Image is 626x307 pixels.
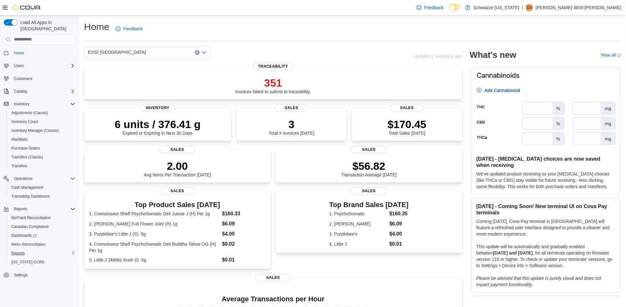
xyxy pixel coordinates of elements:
dt: 4. Connoisseur Shelf PsychoSomatic Deli Buddha Tahoe OG (H) Per 1g [89,241,220,254]
span: [US_STATE] CCRS [11,260,44,265]
span: Sales [160,187,195,195]
span: Reports [9,249,75,257]
span: Dashboards [9,232,75,239]
span: Reports [11,205,75,213]
button: Cash Management [6,183,78,192]
span: Canadian Compliance [9,223,75,230]
span: Sales [255,274,291,281]
dd: $4.00 [222,230,266,238]
span: Inventory [14,101,29,107]
span: Traceabilty Dashboard [9,193,75,200]
strong: [DATE] and [DATE] [493,250,532,255]
span: Operations [11,175,75,182]
input: Dark Mode [449,4,462,11]
a: [US_STATE] CCRS [9,258,47,266]
p: 6 units / 376.41 g [115,118,201,131]
dd: $4.00 [389,230,409,238]
div: Transaction Average [DATE] [341,160,397,177]
dt: 2. [PERSON_NAME] Full Flower Joint (H) 1g [89,221,220,227]
p: Updated 1 minute(s) ago [413,54,462,59]
span: Settings [11,271,75,279]
a: Customers [11,75,35,83]
a: Inventory Count [9,118,41,126]
button: Users [1,61,78,70]
a: Settings [11,271,30,279]
span: Settings [14,273,27,278]
svg: External link [617,53,621,57]
h3: Top Brand Sales [DATE] [329,201,409,209]
span: Cash Management [9,184,75,191]
dd: $0.01 [389,240,409,248]
span: Load All Apps in [GEOGRAPHIC_DATA] [18,19,75,32]
a: Adjustments (Classic) [9,109,51,117]
dt: 3. Purplebee's [329,231,387,237]
span: Transfers [11,163,27,169]
button: Reports [11,205,30,213]
button: Traceabilty Dashboard [6,192,78,201]
span: Inventory Count [9,118,75,126]
div: Total # Invoices [DATE] [269,118,314,136]
p: $56.82 [341,160,397,172]
button: Clear input [195,50,200,55]
a: Inventory Manager (Classic) [9,127,61,134]
span: Home [14,51,24,56]
p: Coming [DATE], Cova Pay terminal in [GEOGRAPHIC_DATA] will feature a refreshed user interface des... [476,218,614,237]
span: Traceabilty Dashboard [11,194,49,199]
button: Reports [1,205,78,213]
span: Reports [14,206,27,212]
span: D3 [527,4,532,11]
span: BioTrack Reconciliation [11,215,51,220]
span: Catalog [14,89,27,94]
span: Inventory [140,104,175,112]
a: Dashboards [9,232,39,239]
span: Purchase Orders [11,146,40,151]
button: Operations [11,175,35,182]
span: Adjustments (Classic) [11,110,48,115]
div: Total Sales [DATE] [387,118,426,136]
button: Adjustments (Classic) [6,108,78,117]
a: Home [11,49,27,57]
span: Washington CCRS [9,258,75,266]
span: Catalog [11,88,75,95]
nav: Complex example [4,46,75,296]
p: [PERSON_NAME]-3659 [PERSON_NAME] [536,4,621,11]
dd: $0.02 [222,240,266,248]
span: Metrc Reconciliation [11,242,46,247]
button: Settings [1,270,78,279]
button: Manifests [6,135,78,144]
span: Users [11,62,75,70]
a: Reports [9,249,27,257]
p: 2.00 [144,160,211,172]
span: Customers [14,76,32,81]
span: Manifests [9,136,75,143]
span: BioTrack Reconciliation [9,214,75,222]
button: Catalog [1,87,78,96]
a: Purchase Orders [9,144,43,152]
span: Dashboards [11,233,37,238]
h3: Top Product Sales [DATE] [89,201,265,209]
a: Transfers [9,162,30,170]
button: Transfers [6,162,78,170]
p: | [522,4,523,11]
dd: $0.01 [222,256,266,264]
a: Traceabilty Dashboard [9,193,52,200]
a: Metrc Reconciliation [9,241,48,248]
span: Sales [160,146,195,153]
dt: 4. Little J [329,241,387,247]
span: Inventory Count [11,119,38,124]
dt: 1. PsychoSomatic [329,211,387,217]
span: Reports [11,251,25,256]
button: Customers [1,74,78,83]
dt: 2. [PERSON_NAME] [329,221,387,227]
button: Inventory [11,100,32,108]
h3: [DATE] - Coming Soon! New terminal UI on Cova Pay terminals [476,203,614,216]
span: Sales [351,146,386,153]
button: BioTrack Reconciliation [6,213,78,222]
a: Feedback [113,22,145,35]
p: We've updated product receiving so your [MEDICAL_DATA] choices (like THCa or CBG) stay visible fo... [476,171,614,190]
span: Canadian Compliance [11,224,49,229]
em: Please be advised that this update is purely visual and does not impact payment functionality. [476,276,601,287]
div: Invoices failed to submit to traceability. [235,77,311,94]
img: Cova [13,4,41,11]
